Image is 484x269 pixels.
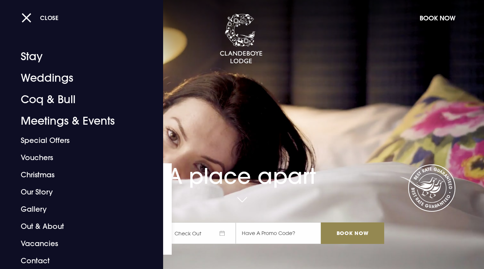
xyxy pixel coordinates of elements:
button: Close [21,10,59,25]
h1: A place apart [100,147,384,189]
a: Our Story [21,183,134,201]
a: Stay [21,46,134,67]
a: Vacancies [21,235,134,252]
a: Christmas [21,166,134,183]
img: Clandeboye Lodge [220,14,263,64]
input: Have A Promo Code? [236,222,321,244]
a: Special Offers [21,132,134,149]
button: Book Now [416,10,459,26]
span: Close [40,14,59,21]
a: Out & About [21,218,134,235]
a: Vouchers [21,149,134,166]
a: Meetings & Events [21,110,134,132]
span: Check Out [168,222,236,244]
a: Coq & Bull [21,89,134,110]
a: Gallery [21,201,134,218]
a: Weddings [21,67,134,89]
input: Book Now [321,222,384,244]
